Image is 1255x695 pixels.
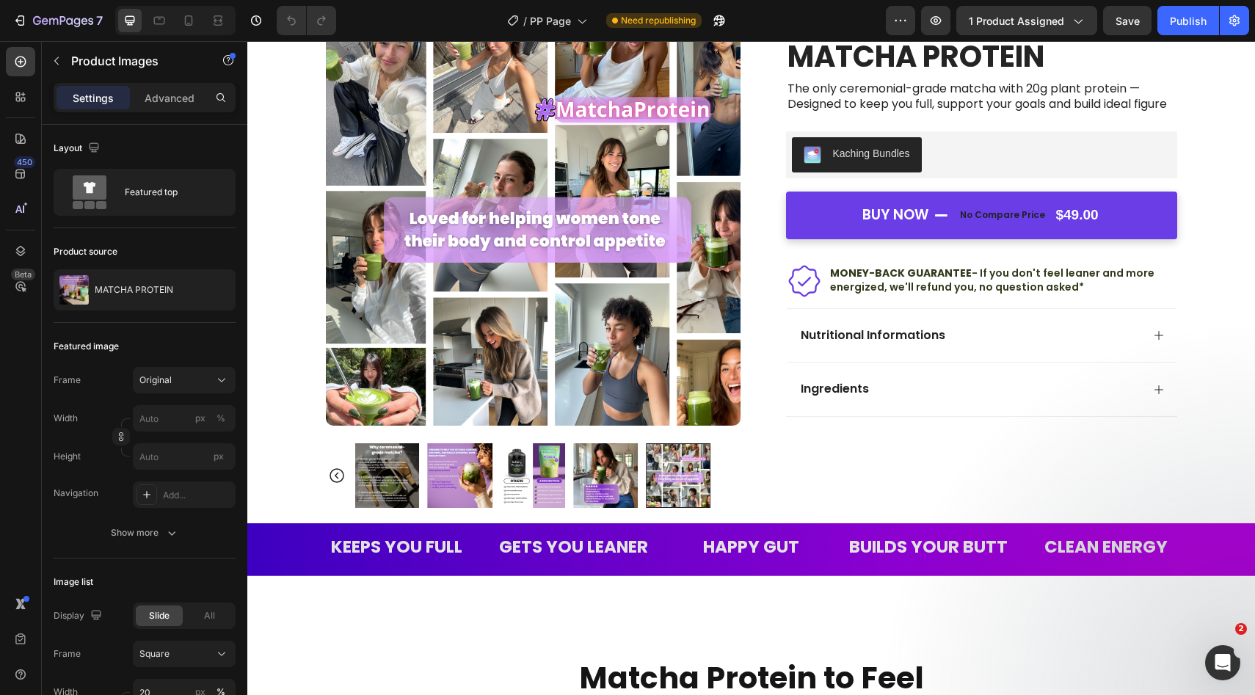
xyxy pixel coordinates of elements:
div: Navigation [54,487,98,500]
button: Save [1103,6,1152,35]
label: Height [54,450,81,463]
span: Original [139,374,172,387]
span: Need republishing [621,14,696,27]
img: KachingBundles.png [556,105,574,123]
div: Image list [54,575,93,589]
label: Frame [54,374,81,387]
p: KEEPS YOU FULL [65,491,234,521]
div: Product source [54,245,117,258]
p: GETS YOU LEANER [242,491,411,521]
button: 7 [6,6,109,35]
div: px [195,412,205,425]
p: HAPPY GUT [420,491,589,521]
p: 7 [96,12,103,29]
button: Publish [1157,6,1219,35]
div: Featured top [125,175,214,209]
span: PP Page [530,13,571,29]
p: No compare price [713,170,798,178]
button: Kaching Bundles [545,96,674,131]
p: Advanced [145,90,194,106]
img: product feature img [59,275,89,305]
span: 2 [1235,623,1247,635]
div: Display [54,606,105,626]
div: $49.00 [807,164,852,185]
p: Ingredients [553,341,622,356]
p: Settings [73,90,114,106]
input: px [133,443,236,470]
button: 1 product assigned [956,6,1097,35]
div: BUY NOW [615,165,681,183]
div: 450 [14,156,35,168]
label: Width [54,412,78,425]
div: Add... [163,489,232,502]
div: Layout [54,139,103,159]
label: Frame [54,647,81,661]
iframe: Intercom live chat [1205,645,1240,680]
div: Show more [111,525,179,540]
button: % [192,410,209,427]
p: The only ceremonial-grade matcha with 20g plant protein — Designed to keep you full, support your... [540,40,928,71]
iframe: Design area [247,41,1255,695]
p: Nutritional Informations [553,287,698,302]
button: Square [133,641,236,667]
div: Undo/Redo [277,6,336,35]
button: BUY NOW [539,150,930,198]
div: % [217,412,225,425]
button: Show more [54,520,236,546]
p: MATCHA PROTEIN [95,285,173,295]
h2: Matcha Protein to Feel [75,616,934,658]
div: Featured image [54,340,119,353]
p: BUILDS YOUR BUTT [597,491,765,521]
p: - If you don't feel leaner and more energized, we'll refund you, no question asked* [583,225,928,252]
span: Save [1116,15,1140,27]
span: Square [139,647,170,661]
button: px [212,410,230,427]
button: Original [133,367,236,393]
span: px [214,451,224,462]
p: Product Images [71,52,196,70]
p: CLEAN ENERGY [774,491,943,521]
div: Kaching Bundles [586,105,663,120]
input: px% [133,405,236,432]
span: All [204,609,215,622]
div: Publish [1170,13,1207,29]
div: Beta [11,269,35,280]
span: Slide [149,609,170,622]
span: / [523,13,527,29]
span: 1 product assigned [969,13,1064,29]
strong: MONEY-BACK GUARANTEE [583,225,724,239]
